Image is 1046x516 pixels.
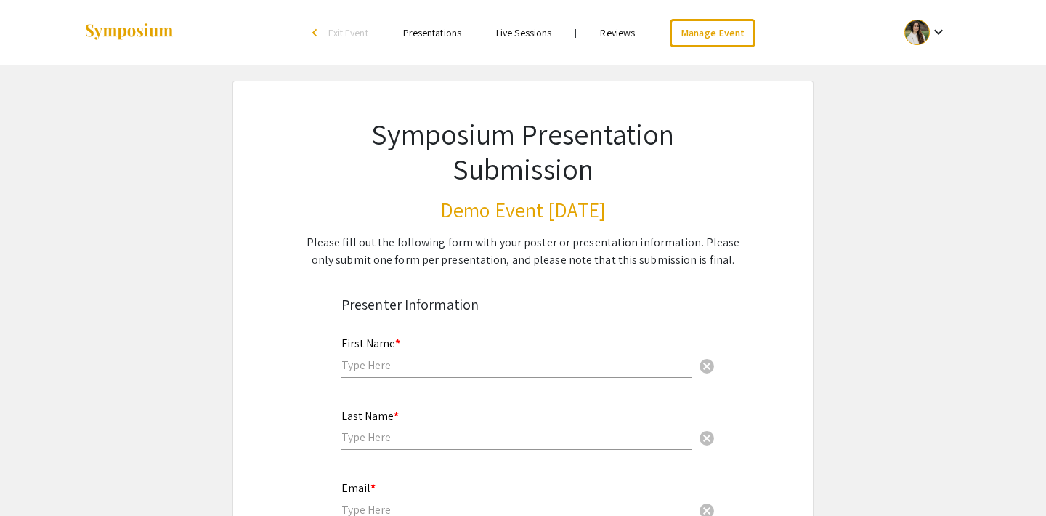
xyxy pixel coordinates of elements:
span: Exit Event [328,26,368,39]
img: Symposium by ForagerOne [84,23,174,42]
span: cancel [698,358,715,375]
h1: Symposium Presentation Submission [304,116,742,186]
a: Manage Event [670,19,755,47]
button: Clear [692,350,721,379]
div: arrow_back_ios [312,28,321,37]
li: | [569,26,583,39]
mat-label: Last Name [341,408,399,424]
a: Reviews [600,26,635,39]
a: Presentations [403,26,461,39]
mat-label: Email [341,480,376,496]
span: cancel [698,430,715,447]
mat-label: First Name [341,336,400,351]
div: Presenter Information [341,294,705,315]
div: Please fill out the following form with your poster or presentation information. Please only subm... [304,234,742,269]
input: Type Here [341,358,692,373]
mat-icon: Expand account dropdown [930,23,947,41]
h3: Demo Event [DATE] [304,198,742,222]
button: Clear [692,423,721,452]
a: Live Sessions [496,26,551,39]
button: Expand account dropdown [889,16,962,49]
input: Type Here [341,430,692,445]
